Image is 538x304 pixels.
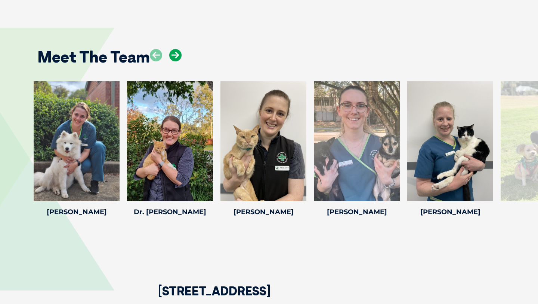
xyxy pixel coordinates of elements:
h4: [PERSON_NAME] [407,209,493,215]
h2: Meet The Team [37,49,150,65]
h4: [PERSON_NAME] [314,209,400,215]
h4: [PERSON_NAME] [34,209,120,215]
h4: [PERSON_NAME] [220,209,306,215]
h4: Dr. [PERSON_NAME] [127,209,213,215]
